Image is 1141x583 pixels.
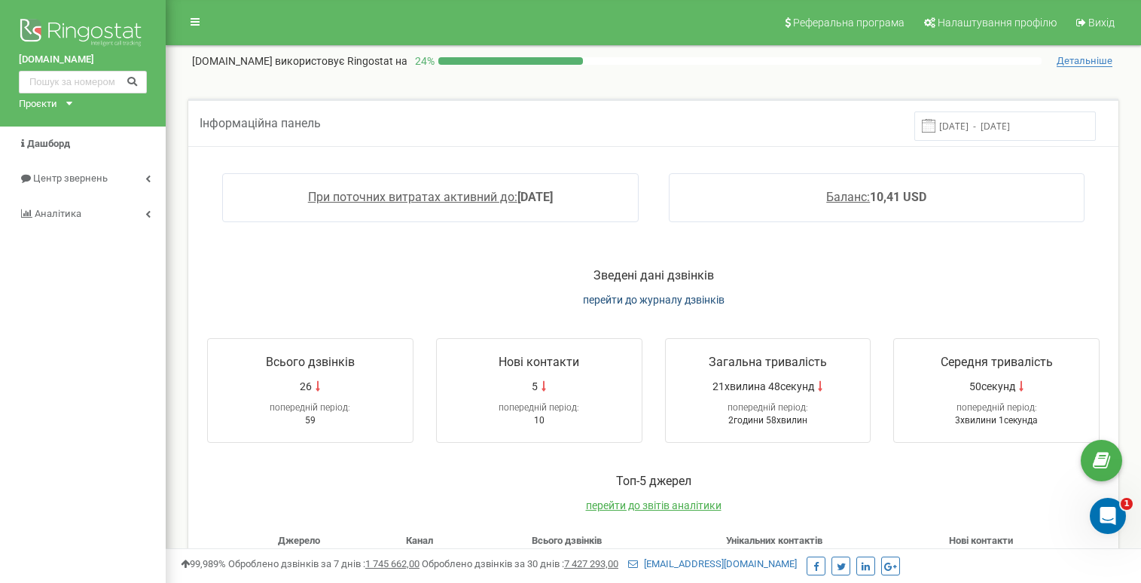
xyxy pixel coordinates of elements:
span: попередній період: [728,402,808,413]
span: Дашборд [27,138,70,149]
span: 3хвилини 1секунда [955,415,1038,426]
span: 21хвилина 48секунд [712,379,814,394]
a: перейти до звітів аналітики [586,499,722,511]
span: Детальніше [1057,55,1112,67]
span: Оброблено дзвінків за 30 днів : [422,558,618,569]
span: 26 [300,379,312,394]
a: При поточних витратах активний до:[DATE] [308,190,553,204]
u: 1 745 662,00 [365,558,419,569]
span: 99,989% [181,558,226,569]
span: Всього дзвінків [532,535,602,546]
span: 5 [532,379,538,394]
a: перейти до журналу дзвінків [583,294,725,306]
div: Проєкти [19,97,57,111]
span: попередній період: [270,402,350,413]
span: Всього дзвінків [266,355,355,369]
span: 1 [1121,498,1133,510]
a: Баланс:10,41 USD [826,190,926,204]
u: 7 427 293,00 [564,558,618,569]
span: Канал [406,535,433,546]
span: використовує Ringostat на [275,55,407,67]
span: Оброблено дзвінків за 7 днів : [228,558,419,569]
span: Нові контакти [499,355,579,369]
span: Реферальна програма [793,17,905,29]
a: [EMAIL_ADDRESS][DOMAIN_NAME] [628,558,797,569]
span: Баланс: [826,190,870,204]
span: 10 [534,415,545,426]
span: 59 [305,415,316,426]
span: Toп-5 джерел [616,474,691,488]
span: Джерело [278,535,320,546]
span: Унікальних контактів [726,535,822,546]
span: При поточних витратах активний до: [308,190,517,204]
p: 24 % [407,53,438,69]
span: 50секунд [969,379,1015,394]
span: попередній період: [499,402,579,413]
span: Центр звернень [33,172,108,184]
input: Пошук за номером [19,71,147,93]
img: Ringostat logo [19,15,147,53]
a: [DOMAIN_NAME] [19,53,147,67]
span: Зведені дані дзвінків [593,268,714,282]
span: Аналiтика [35,208,81,219]
span: Вихід [1088,17,1115,29]
span: Загальна тривалість [709,355,827,369]
span: 2години 58хвилин [728,415,807,426]
span: Налаштування профілю [938,17,1057,29]
span: Середня тривалість [941,355,1053,369]
iframe: Intercom live chat [1090,498,1126,534]
span: попередній період: [956,402,1037,413]
span: Інформаційна панель [200,116,321,130]
span: Нові контакти [949,535,1013,546]
p: [DOMAIN_NAME] [192,53,407,69]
